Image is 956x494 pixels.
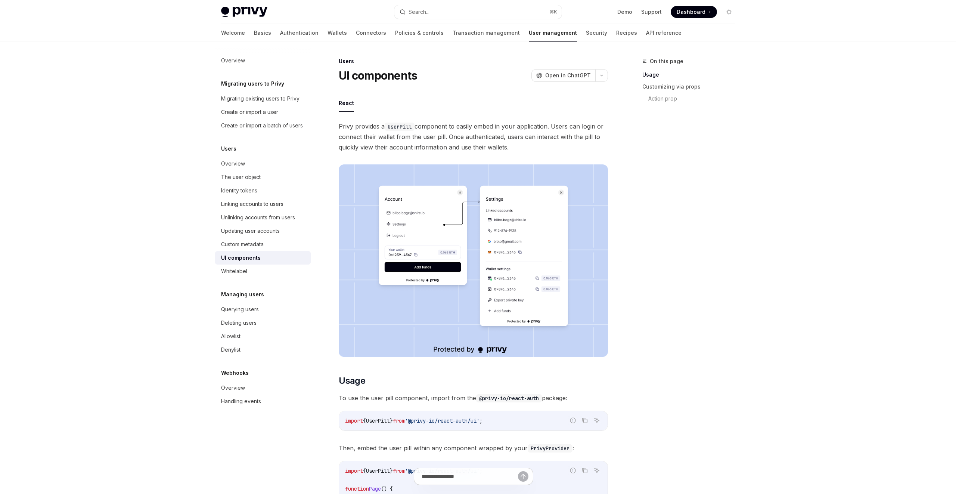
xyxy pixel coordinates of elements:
[221,56,245,65] div: Overview
[339,375,365,387] span: Usage
[221,144,236,153] h5: Users
[215,381,311,395] a: Overview
[215,54,311,67] a: Overview
[221,159,245,168] div: Overview
[215,224,311,238] a: Updating user accounts
[215,105,311,119] a: Create or import a user
[221,253,261,262] div: UI components
[405,417,479,424] span: '@privy-io/react-auth/ui'
[215,197,311,211] a: Linking accounts to users
[215,343,311,356] a: Denylist
[221,79,284,88] h5: Migrating users to Privy
[394,5,562,19] button: Search...⌘K
[479,417,482,424] span: ;
[221,290,264,299] h5: Managing users
[221,186,257,195] div: Identity tokens
[529,24,577,42] a: User management
[518,471,528,482] button: Send message
[393,417,405,424] span: from
[339,69,417,82] h1: UI components
[280,24,319,42] a: Authentication
[363,417,366,424] span: {
[650,57,683,66] span: On this page
[339,443,608,453] span: Then, embed the user pill within any component wrapped by your :
[677,8,705,16] span: Dashboard
[221,226,280,235] div: Updating user accounts
[221,7,267,17] img: light logo
[221,332,240,341] div: Allowlist
[221,383,245,392] div: Overview
[215,251,311,265] a: UI components
[215,303,311,316] a: Querying users
[617,8,632,16] a: Demo
[215,330,311,343] a: Allowlist
[221,200,283,209] div: Linking accounts to users
[221,318,257,327] div: Deleting users
[221,267,247,276] div: Whitelabel
[221,173,261,182] div: The user object
[339,121,608,152] span: Privy provides a component to easily embed in your application. Users can login or connect their ...
[476,394,542,402] code: @privy-io/react-auth
[339,58,608,65] div: Users
[215,395,311,408] a: Handling events
[221,108,278,117] div: Create or import a user
[545,72,591,79] span: Open in ChatGPT
[215,170,311,184] a: The user object
[221,397,261,406] div: Handling events
[568,466,578,475] button: Report incorrect code
[586,24,607,42] a: Security
[592,416,602,425] button: Ask AI
[453,24,520,42] a: Transaction management
[221,368,249,377] h5: Webhooks
[221,305,259,314] div: Querying users
[528,444,572,453] code: PrivyProvider
[356,24,386,42] a: Connectors
[549,9,557,15] span: ⌘ K
[215,238,311,251] a: Custom metadata
[568,416,578,425] button: Report incorrect code
[580,416,590,425] button: Copy the contents from the code block
[215,184,311,197] a: Identity tokens
[215,265,311,278] a: Whitelabel
[723,6,735,18] button: Toggle dark mode
[671,6,717,18] a: Dashboard
[221,240,264,249] div: Custom metadata
[646,24,682,42] a: API reference
[580,466,590,475] button: Copy the contents from the code block
[221,94,299,103] div: Migrating existing users to Privy
[339,164,608,357] img: images/Userpill2.png
[642,69,741,81] a: Usage
[531,69,595,82] button: Open in ChatGPT
[592,466,602,475] button: Ask AI
[339,393,608,403] span: To use the user pill component, import from the package:
[366,417,390,424] span: UserPill
[221,24,245,42] a: Welcome
[339,94,354,112] button: React
[648,93,741,105] a: Action prop
[254,24,271,42] a: Basics
[221,121,303,130] div: Create or import a batch of users
[221,345,240,354] div: Denylist
[395,24,444,42] a: Policies & controls
[642,81,741,93] a: Customizing via props
[215,92,311,105] a: Migrating existing users to Privy
[385,123,415,131] code: UserPill
[641,8,662,16] a: Support
[221,213,295,222] div: Unlinking accounts from users
[409,7,429,16] div: Search...
[215,119,311,132] a: Create or import a batch of users
[390,417,393,424] span: }
[215,211,311,224] a: Unlinking accounts from users
[215,316,311,330] a: Deleting users
[215,157,311,170] a: Overview
[328,24,347,42] a: Wallets
[345,417,363,424] span: import
[616,24,637,42] a: Recipes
